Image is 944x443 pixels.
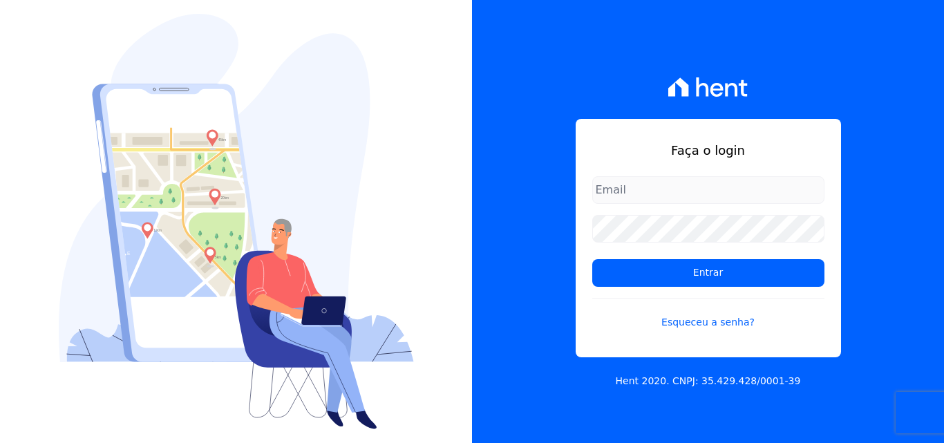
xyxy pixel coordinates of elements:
input: Entrar [592,259,824,287]
p: Hent 2020. CNPJ: 35.429.428/0001-39 [616,374,801,388]
h1: Faça o login [592,141,824,160]
input: Email [592,176,824,204]
a: Esqueceu a senha? [592,298,824,330]
img: Login [59,14,414,429]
